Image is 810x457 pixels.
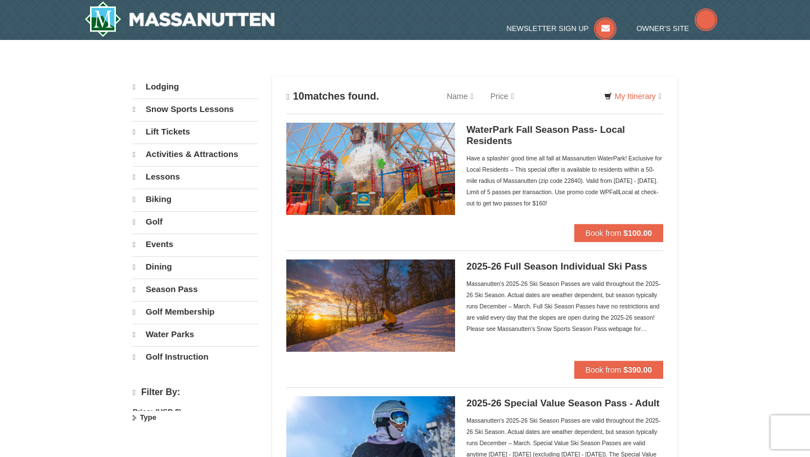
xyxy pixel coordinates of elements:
[133,346,258,368] a: Golf Instruction
[133,279,258,300] a: Season Pass
[84,1,274,37] img: Massanutten Resort Logo
[507,24,589,33] span: Newsletter Sign Up
[133,77,258,97] a: Lodging
[597,88,669,105] a: My Itinerary
[466,124,663,147] h5: WaterPark Fall Season Pass- Local Residents
[133,189,258,210] a: Biking
[133,144,258,165] a: Activities & Attractions
[133,211,258,232] a: Golf
[133,121,258,142] a: Lift Tickets
[623,365,652,374] strong: $390.00
[133,324,258,345] a: Water Parks
[133,407,182,416] strong: Price: (USD $)
[133,166,258,187] a: Lessons
[84,1,274,37] a: Massanutten Resort
[133,256,258,277] a: Dining
[637,24,718,33] a: Owner's Site
[133,98,258,120] a: Snow Sports Lessons
[133,387,258,398] h4: Filter By:
[507,24,617,33] a: Newsletter Sign Up
[637,24,690,33] span: Owner's Site
[286,259,455,352] img: 6619937-208-2295c65e.jpg
[286,123,455,215] img: 6619937-212-8c750e5f.jpg
[586,365,622,374] span: Book from
[466,398,663,409] h5: 2025-26 Special Value Season Pass - Adult
[482,85,523,107] a: Price
[133,234,258,255] a: Events
[438,85,481,107] a: Name
[133,301,258,322] a: Golf Membership
[466,153,663,209] div: Have a splashin' good time all fall at Massanutten WaterPark! Exclusive for Local Residents – Thi...
[466,278,663,334] div: Massanutten's 2025-26 Ski Season Passes are valid throughout the 2025-26 Ski Season. Actual dates...
[466,261,663,272] h5: 2025-26 Full Season Individual Ski Pass
[140,413,156,422] strong: Type
[623,228,652,238] strong: $100.00
[574,224,663,242] button: Book from $100.00
[574,361,663,379] button: Book from $390.00
[586,228,622,238] span: Book from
